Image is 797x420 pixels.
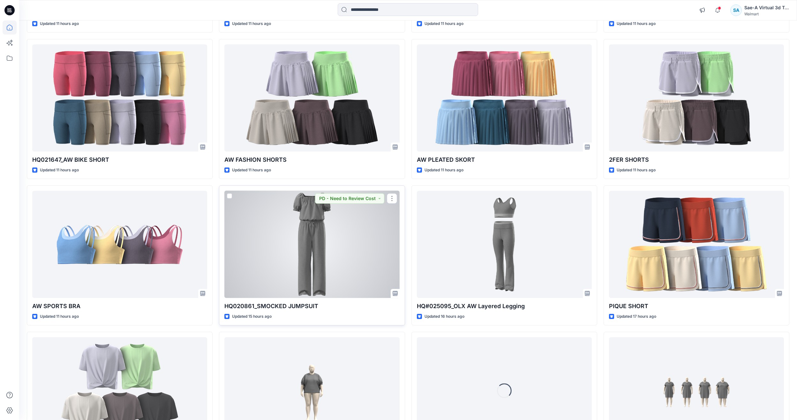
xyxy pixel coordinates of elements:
a: HQ#025095_OLX AW Layered Legging [417,191,592,298]
p: PIQUE SHORT [609,302,784,311]
a: HQ021647_AW BIKE SHORT [32,44,207,152]
p: AW SPORTS BRA [32,302,207,311]
p: AW PLEATED SKORT [417,155,592,164]
a: 2FER SHORTS [609,44,784,152]
p: Updated 11 hours ago [425,167,463,174]
a: PIQUE SHORT [609,191,784,298]
a: AW SPORTS BRA [32,191,207,298]
a: AW PLEATED SKORT [417,44,592,152]
p: Updated 11 hours ago [40,167,79,174]
a: AW FASHION SHORTS [224,44,399,152]
p: Updated 11 hours ago [40,20,79,27]
p: Updated 11 hours ago [617,20,656,27]
p: HQ020861_SMOCKED JUMPSUIT [224,302,399,311]
a: HQ020861_SMOCKED JUMPSUIT [224,191,399,298]
p: Updated 11 hours ago [40,313,79,320]
div: Sae-A Virtual 3d Team [744,4,789,12]
p: Updated 11 hours ago [232,167,271,174]
p: AW FASHION SHORTS [224,155,399,164]
p: Updated 11 hours ago [617,167,656,174]
p: Updated 17 hours ago [617,313,656,320]
div: SA [730,4,742,16]
p: HQ021647_AW BIKE SHORT [32,155,207,164]
p: Updated 16 hours ago [425,313,464,320]
p: 2FER SHORTS [609,155,784,164]
p: Updated 11 hours ago [425,20,463,27]
p: HQ#025095_OLX AW Layered Legging [417,302,592,311]
div: Walmart [744,12,789,16]
p: Updated 11 hours ago [232,20,271,27]
p: Updated 15 hours ago [232,313,272,320]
